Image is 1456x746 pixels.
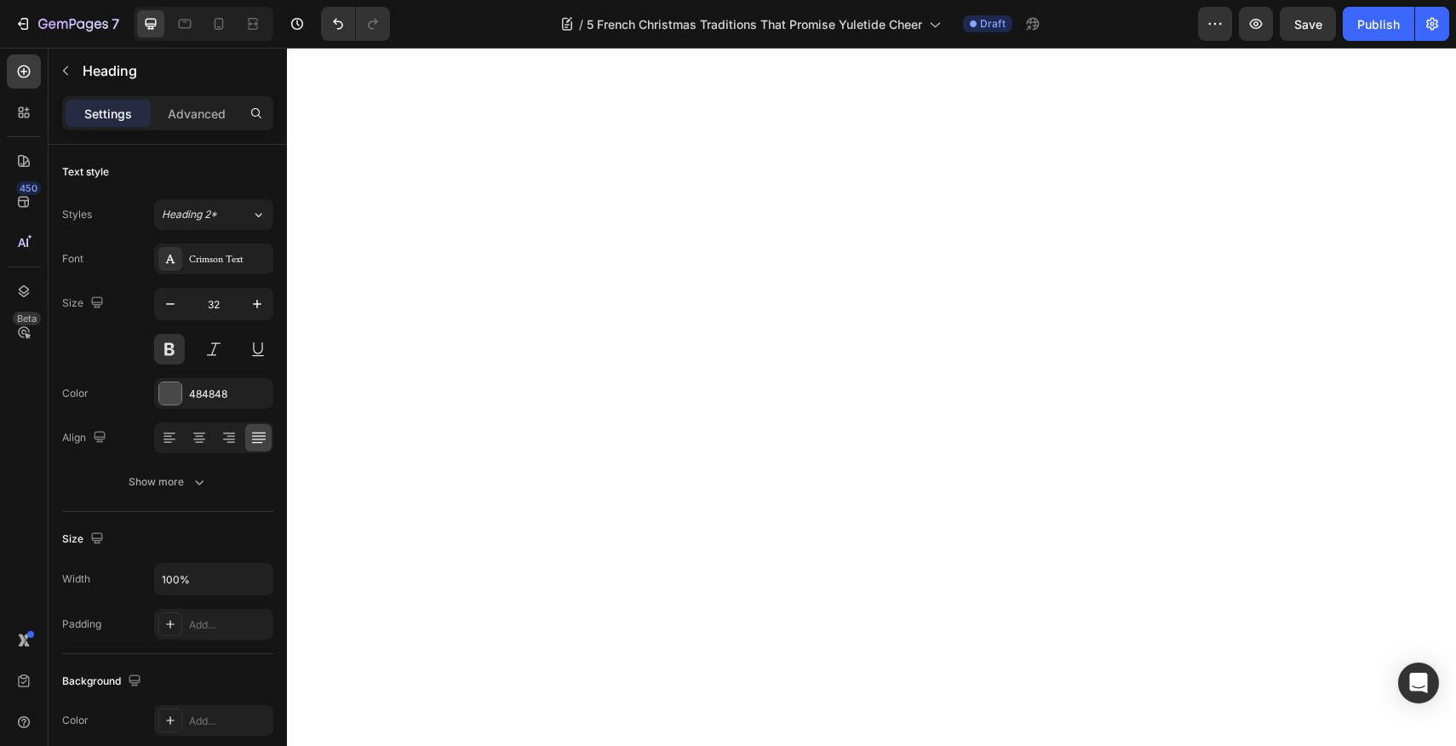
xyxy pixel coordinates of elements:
[7,7,127,41] button: 7
[1398,663,1439,703] div: Open Intercom Messenger
[1280,7,1336,41] button: Save
[189,714,269,729] div: Add...
[62,670,145,693] div: Background
[162,207,217,222] span: Heading 2*
[1294,17,1322,32] span: Save
[1343,7,1414,41] button: Publish
[189,617,269,633] div: Add...
[287,48,1456,746] iframe: Design area
[16,181,41,195] div: 450
[587,15,922,33] span: 5 French Christmas Traditions That Promise Yuletide Cheer
[980,16,1006,32] span: Draft
[62,386,89,401] div: Color
[62,292,107,315] div: Size
[62,207,92,222] div: Styles
[62,528,107,551] div: Size
[62,713,89,728] div: Color
[189,252,269,267] div: Crimson Text
[62,251,83,267] div: Font
[579,15,583,33] span: /
[321,7,390,41] div: Undo/Redo
[62,571,90,587] div: Width
[62,427,110,450] div: Align
[83,60,267,81] p: Heading
[155,564,272,594] input: Auto
[62,467,273,497] button: Show more
[62,617,101,632] div: Padding
[13,312,41,325] div: Beta
[62,164,109,180] div: Text style
[129,473,208,491] div: Show more
[168,105,226,123] p: Advanced
[1357,15,1400,33] div: Publish
[112,14,119,34] p: 7
[154,199,273,230] button: Heading 2*
[189,387,269,402] div: 484848
[84,105,132,123] p: Settings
